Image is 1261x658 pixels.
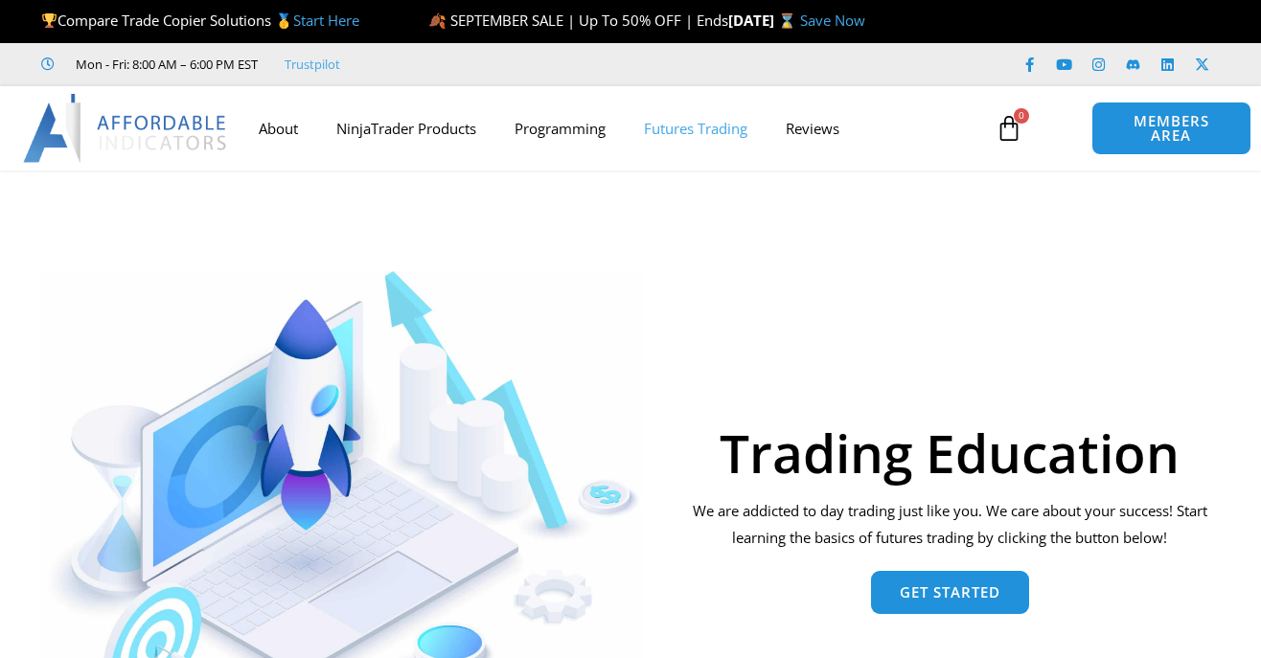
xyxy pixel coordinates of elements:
a: Start Here [293,11,359,30]
a: Trustpilot [285,53,340,76]
a: Get Started [871,571,1029,614]
span: 0 [1014,108,1029,124]
a: NinjaTrader Products [317,106,495,150]
span: MEMBERS AREA [1112,114,1231,143]
span: 🍂 SEPTEMBER SALE | Up To 50% OFF | Ends [428,11,728,30]
a: Futures Trading [625,106,767,150]
span: Mon - Fri: 8:00 AM – 6:00 PM EST [71,53,258,76]
a: Save Now [800,11,865,30]
a: Programming [495,106,625,150]
img: 🏆 [42,13,57,28]
span: Compare Trade Copier Solutions 🥇 [41,11,359,30]
a: About [240,106,317,150]
img: LogoAI | Affordable Indicators – NinjaTrader [23,94,229,163]
a: 0 [967,101,1051,156]
a: MEMBERS AREA [1091,102,1251,155]
nav: Menu [240,106,984,150]
span: Get Started [900,585,1000,600]
h1: Trading Education [680,426,1220,479]
p: We are addicted to day trading just like you. We care about your success! Start learning the basi... [680,498,1220,552]
a: Reviews [767,106,859,150]
strong: [DATE] ⌛ [728,11,800,30]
